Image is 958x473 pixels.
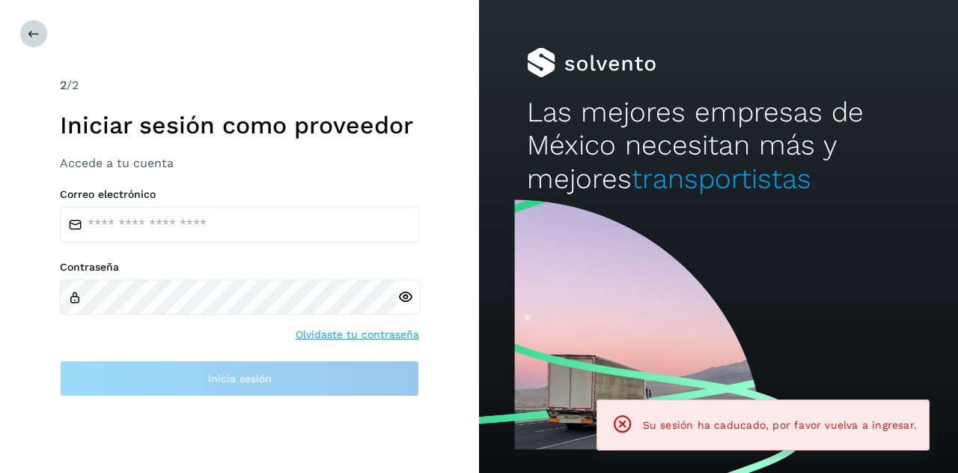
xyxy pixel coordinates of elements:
[60,261,419,274] label: Contraseña
[60,188,419,201] label: Correo electrónico
[60,361,419,397] button: Inicia sesión
[60,156,419,170] h3: Accede a tu cuenta
[60,76,419,94] div: /2
[643,419,917,431] span: Su sesión ha caducado, por favor vuelva a ingresar.
[527,96,910,196] h2: Las mejores empresas de México necesitan más y mejores
[632,163,811,195] span: transportistas
[296,327,419,343] a: Olvidaste tu contraseña
[60,78,67,92] span: 2
[208,373,272,384] span: Inicia sesión
[60,111,419,139] h1: Iniciar sesión como proveedor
